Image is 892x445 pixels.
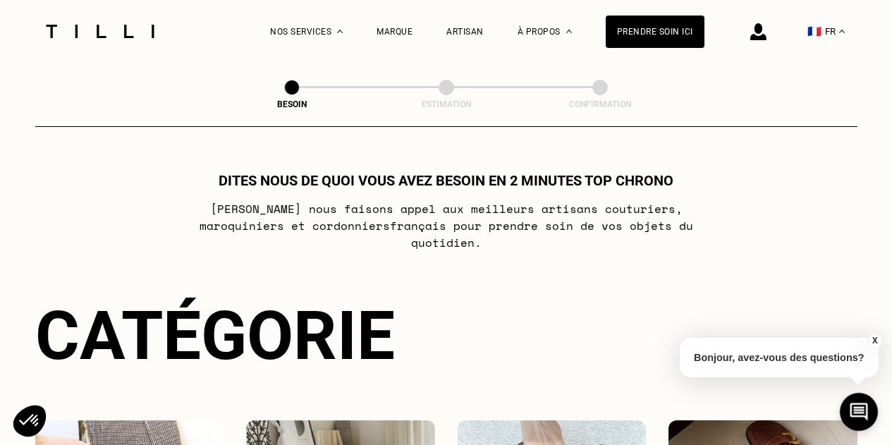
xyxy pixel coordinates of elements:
button: X [867,333,881,348]
img: Logo du service de couturière Tilli [41,25,159,38]
a: Prendre soin ici [606,16,704,48]
img: icône connexion [750,23,766,40]
div: Besoin [221,99,362,109]
h1: Dites nous de quoi vous avez besoin en 2 minutes top chrono [219,172,673,189]
span: 🇫🇷 [807,25,821,38]
img: menu déroulant [839,30,845,33]
a: Marque [377,27,413,37]
img: Menu déroulant à propos [566,30,572,33]
a: Artisan [446,27,484,37]
div: Estimation [376,99,517,109]
div: Catégorie [35,296,857,375]
p: [PERSON_NAME] nous faisons appel aux meilleurs artisans couturiers , maroquiniers et cordonniers ... [166,200,726,251]
div: Confirmation [530,99,671,109]
img: Menu déroulant [337,30,343,33]
p: Bonjour, avez-vous des questions? [680,338,879,377]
